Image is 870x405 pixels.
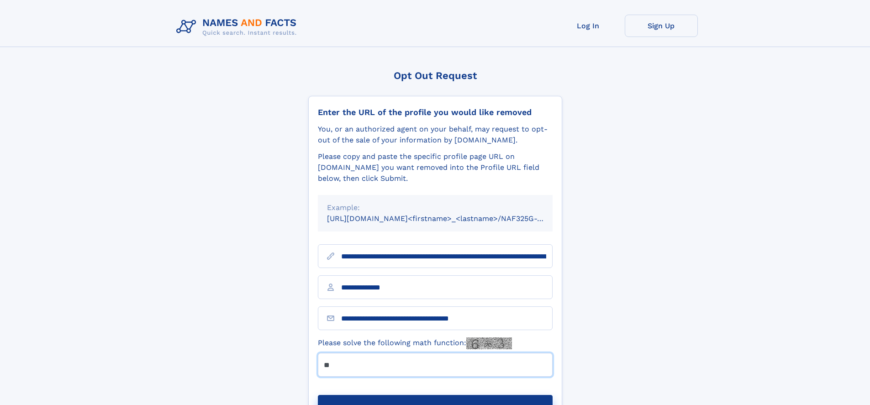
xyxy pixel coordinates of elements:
[625,15,698,37] a: Sign Up
[327,202,543,213] div: Example:
[318,151,553,184] div: Please copy and paste the specific profile page URL on [DOMAIN_NAME] you want removed into the Pr...
[308,70,562,81] div: Opt Out Request
[318,124,553,146] div: You, or an authorized agent on your behalf, may request to opt-out of the sale of your informatio...
[173,15,304,39] img: Logo Names and Facts
[318,107,553,117] div: Enter the URL of the profile you would like removed
[318,337,512,349] label: Please solve the following math function:
[552,15,625,37] a: Log In
[327,214,570,223] small: [URL][DOMAIN_NAME]<firstname>_<lastname>/NAF325G-xxxxxxxx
